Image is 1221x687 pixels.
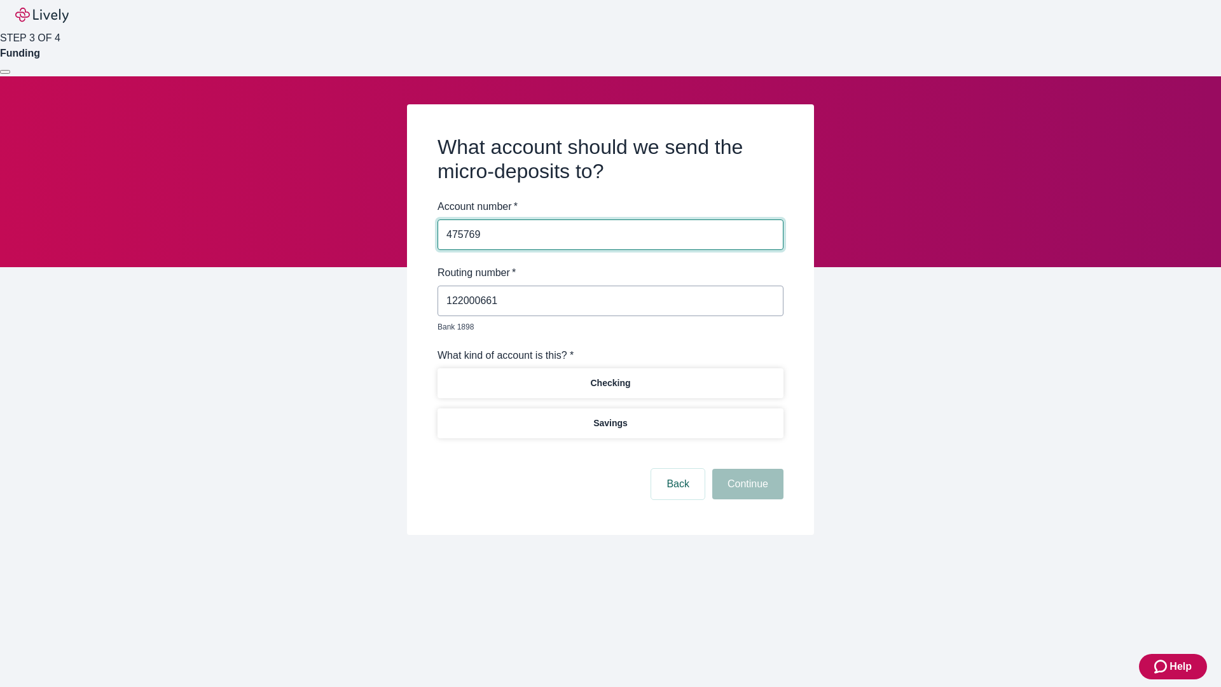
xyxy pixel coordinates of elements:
img: Lively [15,8,69,23]
button: Savings [438,408,783,438]
p: Bank 1898 [438,321,775,333]
label: What kind of account is this? * [438,348,574,363]
label: Account number [438,199,518,214]
button: Back [651,469,705,499]
button: Zendesk support iconHelp [1139,654,1207,679]
button: Checking [438,368,783,398]
label: Routing number [438,265,516,281]
span: Help [1169,659,1192,674]
svg: Zendesk support icon [1154,659,1169,674]
p: Savings [593,417,628,430]
h2: What account should we send the micro-deposits to? [438,135,783,184]
p: Checking [590,377,630,390]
